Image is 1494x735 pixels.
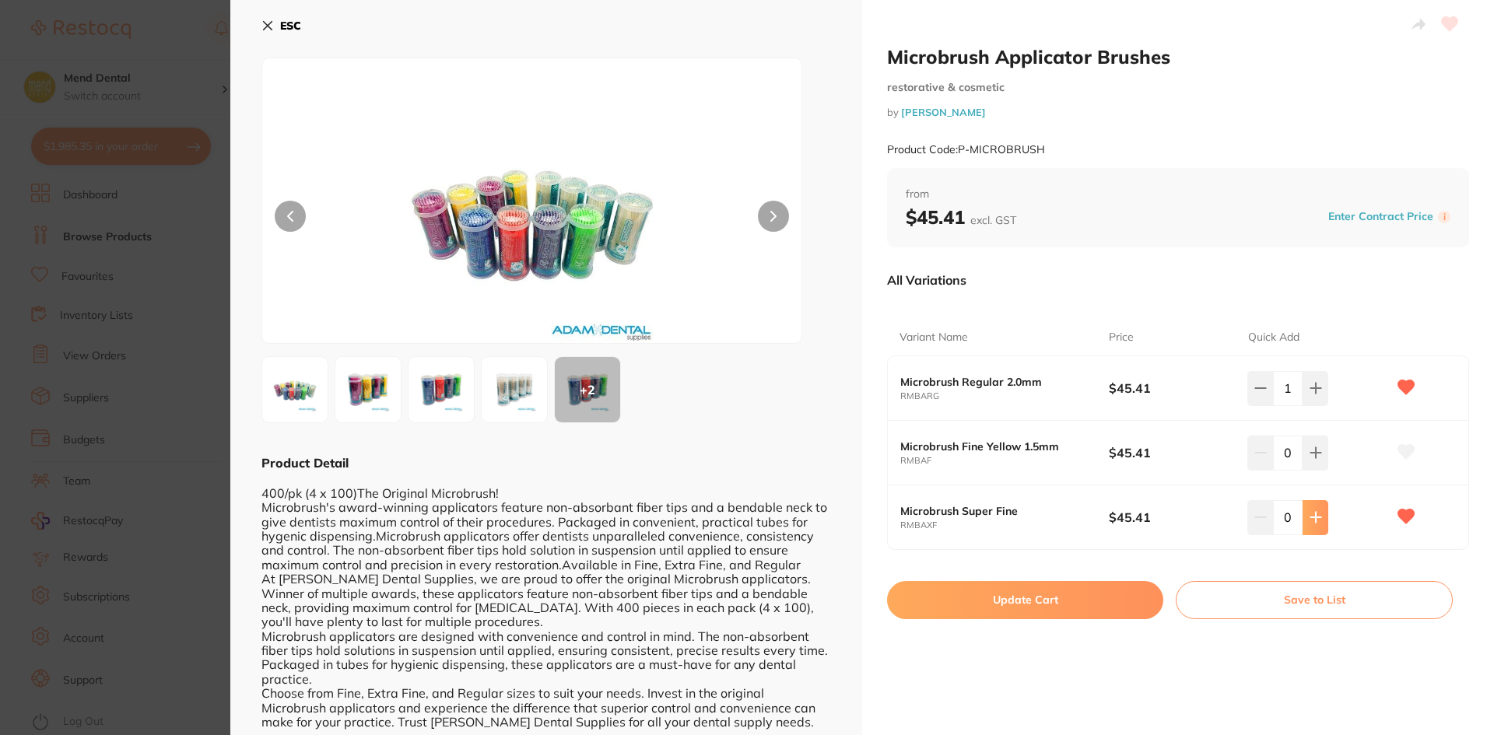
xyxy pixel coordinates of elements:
b: $45.41 [906,205,1016,229]
b: $45.41 [1109,509,1234,526]
p: Quick Add [1248,330,1299,345]
button: Save to List [1176,581,1453,618]
div: + 2 [555,357,620,422]
small: by [887,107,1469,118]
button: Update Cart [887,581,1163,618]
img: Uk9CUlVTSC5qcGc [370,97,694,343]
small: Product Code: P-MICROBRUSH [887,143,1045,156]
img: Uk9CUlVTSC5qcGc [267,362,323,418]
p: Variant Name [900,330,968,345]
h2: Microbrush Applicator Brushes [887,45,1469,68]
b: $45.41 [1109,444,1234,461]
button: +2 [554,356,621,423]
img: Ry5qcGc [413,362,469,418]
p: Price [1109,330,1134,345]
img: LmpwZw [340,362,396,418]
small: RMBAXF [900,520,1109,530]
b: Microbrush Regular 2.0mm [900,376,1088,388]
span: from [906,187,1450,202]
button: Enter Contract Price [1324,209,1438,224]
button: ESC [261,12,301,39]
span: excl. GST [970,213,1016,227]
p: All Variations [887,272,966,288]
b: Product Detail [261,455,349,471]
b: Microbrush Super Fine [900,505,1088,517]
b: ESC [280,19,301,33]
small: RMBAF [900,456,1109,466]
img: Ri5qcGc [486,362,542,418]
a: [PERSON_NAME] [901,106,986,118]
b: $45.41 [1109,380,1234,397]
small: restorative & cosmetic [887,81,1469,94]
b: Microbrush Fine Yellow 1.5mm [900,440,1088,453]
small: RMBARG [900,391,1109,401]
label: i [1438,211,1450,223]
